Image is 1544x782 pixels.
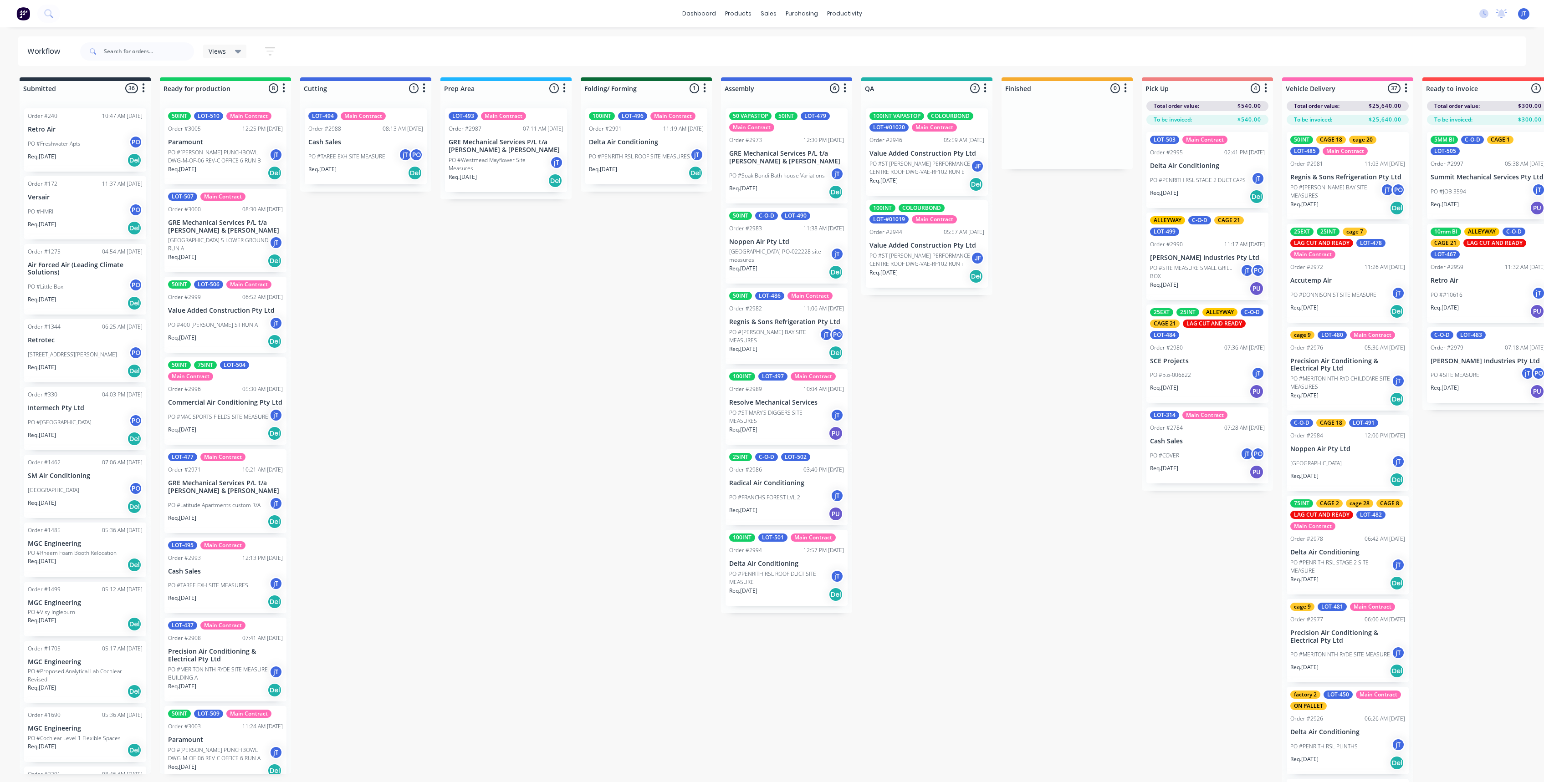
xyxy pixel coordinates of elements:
[445,108,567,192] div: LOT-493Main ContractOrder #298707:11 AM [DATE]GRE Mechanical Services P/L t/a [PERSON_NAME] & [PE...
[1316,136,1346,144] div: CAGE 18
[24,108,146,172] div: Order #24010:47 AM [DATE]Retro AirPO #Freshwater AptsPOReq.[DATE]Del
[729,292,752,300] div: 50INT
[1150,331,1179,339] div: LOT-484
[1150,240,1183,249] div: Order #2990
[869,242,984,249] p: Value Added Construction Pty Ltd
[1150,228,1179,236] div: LOT-499
[1317,228,1339,236] div: 25INT
[1431,304,1459,312] p: Req. [DATE]
[1150,308,1173,316] div: 25EXT
[729,224,762,233] div: Order #2983
[449,173,477,181] p: Req. [DATE]
[28,363,56,371] p: Req. [DATE]
[1290,375,1391,391] p: PO #MERITON NTH RYD CHILDCARE SITE MEASURES
[164,108,286,184] div: 50INTLOT-510Main ContractOrder #300512:25 PM [DATE]ParamountPO #[PERSON_NAME] PUNCHBOWL DWG-M-OF-...
[242,385,283,393] div: 05:30 AM [DATE]
[408,166,422,180] div: Del
[803,385,844,393] div: 10:04 AM [DATE]
[164,357,286,445] div: 50INT75INTLOT-504Main ContractOrder #299605:30 AM [DATE]Commercial Air Conditioning Pty LtdPO #MA...
[726,108,848,203] div: 50 VAPASTOP50INTLOT-479Main ContractOrder #297312:30 PM [DATE]GRE Mechanical Services P/L t/a [PE...
[194,361,217,369] div: 75INT
[1150,189,1178,197] p: Req. [DATE]
[164,277,286,353] div: 50INTLOT-506Main ContractOrder #299906:52 AM [DATE]Value Added Construction Pty LtdPO #400 [PERSO...
[1431,200,1459,208] p: Req. [DATE]
[523,125,563,133] div: 07:11 AM [DATE]
[28,208,53,216] p: PO #HMRI
[308,165,337,173] p: Req. [DATE]
[869,136,902,144] div: Order #2946
[308,112,337,120] div: LOT-494
[781,212,810,220] div: LOT-490
[1431,188,1466,196] p: PO #JOB 3594
[305,108,427,184] div: LOT-494Main ContractOrder #298808:13 AM [DATE]Cash SalesPO #TAREE EXH SITE MEASUREjTPOReq.[DATE]Del
[449,112,478,120] div: LOT-493
[969,269,983,284] div: Del
[801,112,830,120] div: LOT-479
[269,236,283,249] div: jT
[308,125,341,133] div: Order #2988
[1150,320,1180,328] div: CAGE 21
[828,345,843,360] div: Del
[24,319,146,382] div: Order #134406:25 AM [DATE]Retrotec[STREET_ADDRESS][PERSON_NAME]POReq.[DATE]Del
[267,166,282,180] div: Del
[1431,291,1462,299] p: PO ##10616
[127,221,142,235] div: Del
[1290,357,1405,373] p: Precision Air Conditioning & Electrical Pty Ltd
[1287,327,1409,411] div: cage 9LOT-480Main ContractOrder #297605:36 AM [DATE]Precision Air Conditioning & Electrical Pty L...
[28,140,81,148] p: PO #Freshwater Apts
[729,328,819,345] p: PO #[PERSON_NAME] BAY SITE MEASURES
[28,391,57,399] div: Order #330
[1183,320,1246,328] div: LAG CUT AND READY
[1249,281,1264,296] div: PU
[1150,148,1183,157] div: Order #2995
[1290,200,1319,208] p: Req. [DATE]
[1391,183,1405,197] div: PO
[28,350,117,359] p: [STREET_ADDRESS][PERSON_NAME]
[308,152,385,161] p: PO #TAREE EXH SITE MEASURE
[944,136,984,144] div: 05:59 AM [DATE]
[1224,344,1265,352] div: 07:36 AM [DATE]
[912,123,957,132] div: Main Contract
[944,228,984,236] div: 05:57 AM [DATE]
[1290,277,1405,284] p: Accutemp Air
[129,135,143,149] div: PO
[1461,136,1484,144] div: C-O-D
[1431,384,1459,392] p: Req. [DATE]
[1224,148,1265,157] div: 02:41 PM [DATE]
[729,264,757,273] p: Req. [DATE]
[618,112,647,120] div: LOT-496
[1150,411,1179,419] div: LOT-314
[168,385,201,393] div: Order #2996
[830,167,844,181] div: jT
[194,280,223,289] div: LOT-506
[1150,371,1191,379] p: PO #p.o-006822
[1290,263,1323,271] div: Order #2972
[791,372,836,381] div: Main Contract
[226,280,271,289] div: Main Contract
[585,108,707,184] div: 100INTLOT-496Main ContractOrder #299111:19 AM [DATE]Delta Air ConditioningPO #PENRITH RSL ROOF SI...
[726,369,848,445] div: 100INTLOT-497Main ContractOrder #298910:04 AM [DATE]Resolve Mechanical ServicesPO #ST MARY'S DIGG...
[127,153,142,168] div: Del
[1431,263,1463,271] div: Order #2959
[28,193,143,201] p: Versair
[1251,172,1265,185] div: jT
[1431,371,1479,379] p: PO #SITE MEASURE
[729,123,774,132] div: Main Contract
[209,46,226,56] span: Views
[869,269,898,277] p: Req. [DATE]
[828,185,843,199] div: Del
[869,228,902,236] div: Order #2944
[729,409,830,425] p: PO #ST MARY'S DIGGERS SITE MEASURES
[129,346,143,360] div: PO
[399,148,412,162] div: jT
[1431,160,1463,168] div: Order #2997
[168,219,283,234] p: GRE Mechanical Services P/L t/a [PERSON_NAME] & [PERSON_NAME]
[971,159,984,173] div: JF
[1431,250,1460,259] div: LOT-467
[1290,304,1319,312] p: Req. [DATE]
[127,364,142,378] div: Del
[1290,331,1314,339] div: cage 9
[269,408,283,422] div: jT
[755,292,784,300] div: LOT-486
[1391,286,1405,300] div: jT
